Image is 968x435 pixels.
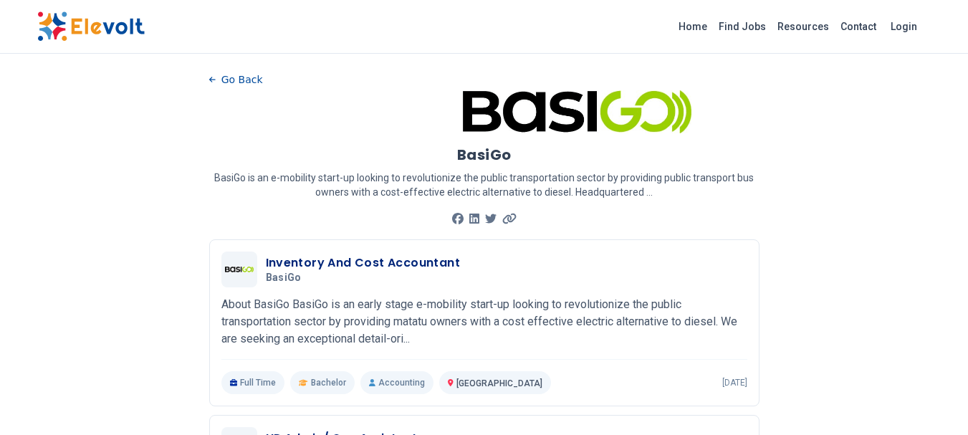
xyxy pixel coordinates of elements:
[463,90,691,133] img: BasiGo
[209,69,263,90] button: Go Back
[221,371,285,394] p: Full Time
[722,377,747,388] p: [DATE]
[209,171,759,199] p: BasiGo is an e-mobility start-up looking to revolutionize the public transportation sector by pro...
[457,145,512,165] h1: BasiGo
[673,15,713,38] a: Home
[266,272,302,285] span: BasiGo
[360,371,433,394] p: Accounting
[37,11,145,42] img: Elevolt
[456,378,542,388] span: [GEOGRAPHIC_DATA]
[713,15,772,38] a: Find Jobs
[311,377,346,388] span: Bachelor
[772,15,835,38] a: Resources
[225,267,254,272] img: BasiGo
[221,252,747,394] a: BasiGoInventory And Cost AccountantBasiGoAbout BasiGo BasiGo is an early stage e-mobility start-u...
[266,254,461,272] h3: Inventory And Cost Accountant
[221,296,747,348] p: About BasiGo BasiGo is an early stage e-mobility start-up looking to revolutionize the public tra...
[835,15,882,38] a: Contact
[882,12,926,41] a: Login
